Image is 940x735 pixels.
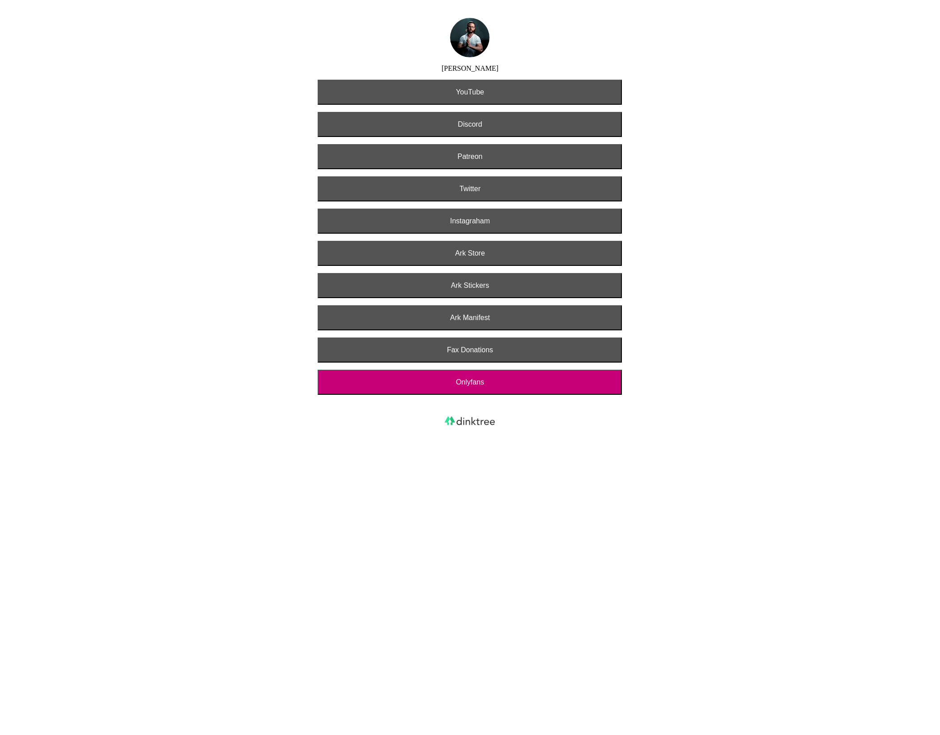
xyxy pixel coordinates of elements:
button: Ark Manifest [318,305,622,330]
button: Ark Stickers [318,273,622,298]
button: Instagraham [318,209,622,234]
button: Twitter [318,176,622,201]
img: Test [450,18,489,57]
button: Patreon [318,144,622,169]
button: Fax Donations [318,338,622,363]
button: Ark Store [318,241,622,266]
button: YouTube [318,80,622,105]
button: Onlyfans [318,370,622,395]
button: Discord [318,112,622,137]
p: [PERSON_NAME] [442,64,498,73]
